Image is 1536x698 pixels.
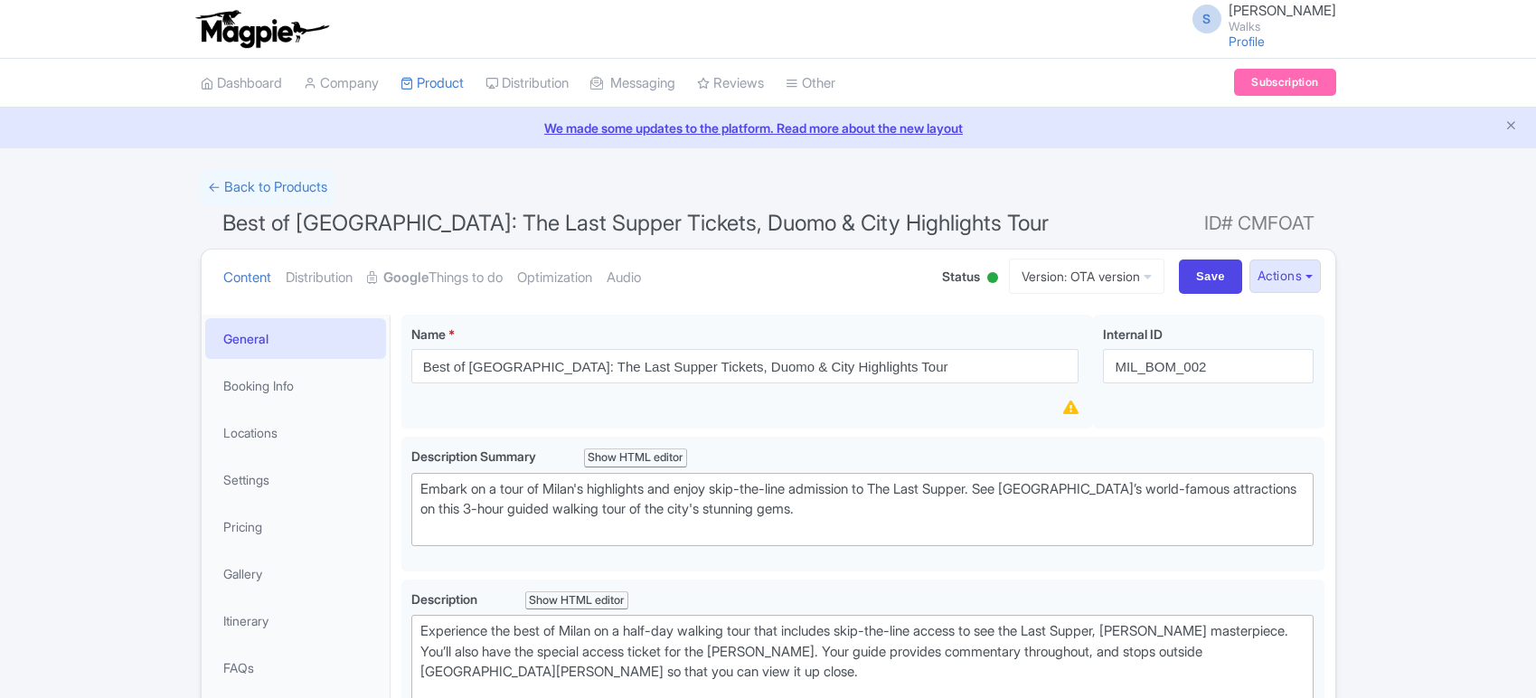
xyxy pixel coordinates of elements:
[205,459,386,500] a: Settings
[1249,259,1321,293] button: Actions
[201,170,335,205] a: ← Back to Products
[222,210,1049,236] span: Best of [GEOGRAPHIC_DATA]: The Last Supper Tickets, Duomo & City Highlights Tour
[205,600,386,641] a: Itinerary
[420,479,1305,541] div: Embark on a tour of Milan's highlights and enjoy skip-the-line admission to The Last Supper. See ...
[205,647,386,688] a: FAQs
[1229,2,1336,19] span: [PERSON_NAME]
[590,59,675,108] a: Messaging
[411,448,539,464] span: Description Summary
[205,553,386,594] a: Gallery
[517,250,592,307] a: Optimization
[205,506,386,547] a: Pricing
[525,591,629,610] div: Show HTML editor
[1204,205,1315,241] span: ID# CMFOAT
[1103,326,1163,342] span: Internal ID
[11,118,1525,137] a: We made some updates to the platform. Read more about the new layout
[411,326,446,342] span: Name
[697,59,764,108] a: Reviews
[1504,117,1518,137] button: Close announcement
[286,250,353,307] a: Distribution
[942,267,980,286] span: Status
[1009,259,1164,294] a: Version: OTA version
[1229,33,1265,49] a: Profile
[1192,5,1221,33] span: S
[1229,21,1336,33] small: Walks
[584,448,688,467] div: Show HTML editor
[205,318,386,359] a: General
[786,59,835,108] a: Other
[201,59,282,108] a: Dashboard
[304,59,379,108] a: Company
[485,59,569,108] a: Distribution
[411,591,480,607] span: Description
[367,250,503,307] a: GoogleThings to do
[1182,4,1336,33] a: S [PERSON_NAME] Walks
[223,250,271,307] a: Content
[205,412,386,453] a: Locations
[400,59,464,108] a: Product
[607,250,641,307] a: Audio
[192,9,332,49] img: logo-ab69f6fb50320c5b225c76a69d11143b.png
[205,365,386,406] a: Booking Info
[984,265,1002,293] div: Active
[1179,259,1242,294] input: Save
[1234,69,1335,96] a: Subscription
[383,268,429,288] strong: Google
